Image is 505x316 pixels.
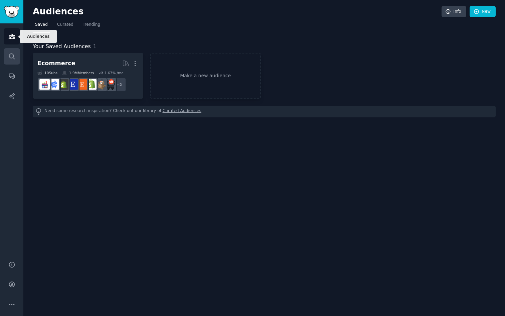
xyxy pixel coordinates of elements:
a: Saved [33,19,50,33]
div: Ecommerce [37,59,75,68]
img: shopify [86,79,97,90]
img: reviewmyshopify [58,79,68,90]
img: ecommerce [105,79,115,90]
a: Trending [80,19,103,33]
span: Curated [57,22,73,28]
h2: Audiences [33,6,442,17]
img: GummySearch logo [4,6,19,18]
a: Curated Audiences [163,108,201,115]
div: 10 Sub s [37,71,57,75]
span: Trending [83,22,100,28]
img: dropship [96,79,106,90]
img: EtsySellers [67,79,78,90]
a: Curated [55,19,76,33]
img: ecommercemarketing [49,79,59,90]
a: Info [442,6,466,17]
div: 1.67 % /mo [105,71,124,75]
div: 1.9M Members [62,71,94,75]
a: Make a new audience [150,53,261,99]
span: Saved [35,22,48,28]
span: Your Saved Audiences [33,42,91,51]
div: + 2 [112,78,126,92]
img: ecommerce_growth [39,79,50,90]
span: 1 [93,43,97,49]
a: New [470,6,496,17]
div: Need some research inspiration? Check out our library of [33,106,496,117]
img: Etsy [77,79,87,90]
a: Ecommerce10Subs1.9MMembers1.67% /mo+2ecommercedropshipshopifyEtsyEtsySellersreviewmyshopifyecomme... [33,53,143,99]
